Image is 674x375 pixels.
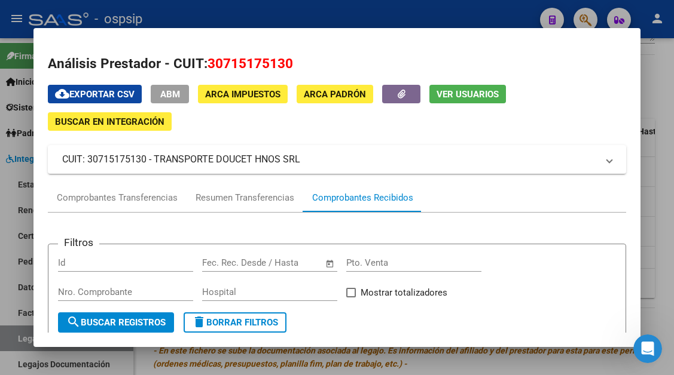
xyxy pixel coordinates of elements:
[323,257,337,271] button: Open calendar
[361,285,447,300] span: Mostrar totalizadores
[633,334,662,363] iframe: Intercom live chat
[208,56,293,71] span: 30715175130
[58,235,99,250] h3: Filtros
[304,89,366,100] span: ARCA Padrón
[184,312,286,333] button: Borrar Filtros
[437,89,499,100] span: Ver Usuarios
[192,317,278,328] span: Borrar Filtros
[160,89,180,100] span: ABM
[151,85,189,103] button: ABM
[48,145,626,174] mat-expansion-panel-header: CUIT: 30715175130 - TRANSPORTE DOUCET HNOS SRL
[62,152,597,167] mat-panel-title: CUIT: 30715175130 - TRANSPORTE DOUCET HNOS SRL
[48,85,142,103] button: Exportar CSV
[55,89,135,100] span: Exportar CSV
[66,317,166,328] span: Buscar Registros
[66,315,81,329] mat-icon: search
[192,315,206,329] mat-icon: delete
[58,312,174,333] button: Buscar Registros
[205,89,280,100] span: ARCA Impuestos
[312,191,413,205] div: Comprobantes Recibidos
[297,85,373,103] button: ARCA Padrón
[198,85,288,103] button: ARCA Impuestos
[55,116,164,127] span: Buscar en Integración
[48,54,626,74] h2: Análisis Prestador - CUIT:
[429,85,506,103] button: Ver Usuarios
[261,257,319,268] input: Fecha fin
[57,191,178,205] div: Comprobantes Transferencias
[55,87,69,101] mat-icon: cloud_download
[48,112,172,131] button: Buscar en Integración
[202,257,251,268] input: Fecha inicio
[196,191,294,205] div: Resumen Transferencias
